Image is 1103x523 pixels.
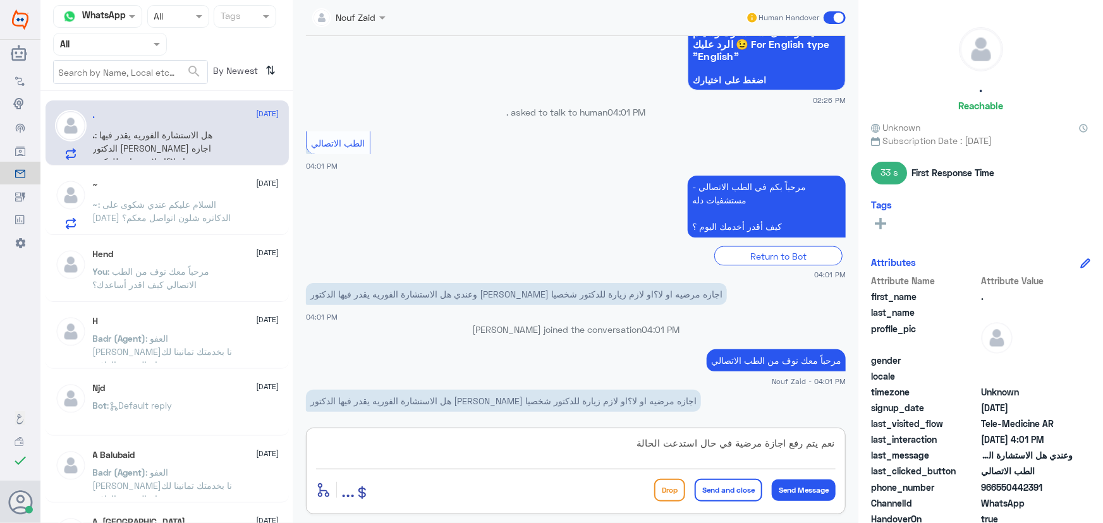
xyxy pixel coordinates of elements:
img: defaultAdmin.png [55,450,87,481]
input: Search by Name, Local etc… [54,61,207,83]
span: timezone [871,385,978,399]
span: Badr (Agent) [93,467,146,478]
span: last_message [871,448,978,462]
span: [DATE] [257,381,279,392]
span: اضغط على اختيارك [693,75,841,85]
span: signup_date [871,401,978,414]
span: . [93,129,95,140]
p: 29/9/2025, 4:01 PM [306,283,727,305]
span: : Default reply [107,400,173,411]
span: last_interaction [871,433,978,446]
p: [PERSON_NAME] joined the conversation [306,323,846,336]
span: Tele-Medicine AR [981,417,1073,430]
img: whatsapp.png [60,7,79,26]
i: ⇅ [266,60,276,81]
span: ChannelId [871,496,978,510]
h5: ~ [93,179,99,190]
span: profile_pic [871,322,978,351]
span: [DATE] [257,247,279,258]
span: 04:01 PM [814,269,846,280]
span: You [93,266,108,277]
span: last_clicked_button [871,464,978,478]
i: check [13,453,28,468]
span: 966550442391 [981,481,1073,494]
div: Tags [219,9,241,25]
p: 29/9/2025, 4:01 PM [707,349,846,371]
p: 29/9/2025, 4:01 PM [688,176,846,237]
span: : مرحباً معك نوف من الطب الاتصالي كيف اقدر أساعدك؟ [93,266,210,290]
span: gender [871,354,978,367]
span: phone_number [871,481,978,494]
span: 04:02 PM [306,419,339,428]
h5: A Balubaid [93,450,135,460]
span: : العفو [PERSON_NAME]نا بخدمتك تمانينا لك دوام الصحة والعافية [93,333,233,370]
span: 2 [981,496,1073,510]
span: . [981,290,1073,303]
img: defaultAdmin.png [981,322,1013,354]
span: search [186,64,202,79]
span: null [981,354,1073,367]
span: locale [871,370,978,383]
span: 33 s [871,162,907,184]
span: : السلام عليكم عندي شكوى على [DATE] الدكاتره شلون اتواصل معكم؟ [93,199,231,223]
span: الطب الاتصالي [981,464,1073,478]
button: Avatar [8,490,32,514]
img: defaultAdmin.png [55,316,87,347]
span: first_name [871,290,978,303]
h5: Njd [93,383,106,394]
span: 2025-09-29T13:01:26.316Z [981,433,1073,446]
span: 04:01 PM [642,324,679,335]
button: Send and close [695,479,762,502]
span: 04:01 PM [306,162,338,170]
h6: Reachable [958,100,1003,111]
h5: . [979,81,982,95]
div: Return to Bot [714,246,843,266]
img: defaultAdmin.png [55,179,87,211]
span: 2025-09-29T11:02:10.308Z [981,401,1073,414]
span: null [981,370,1073,383]
span: First Response Time [911,166,994,179]
span: Attribute Value [981,274,1073,287]
span: : العفو [PERSON_NAME]نا بخدمتك تمانينا لك دوام الصحة والعافية [93,467,233,504]
span: 02:26 PM [813,95,846,105]
p: 29/9/2025, 4:02 PM [306,390,701,412]
button: Drop [654,479,685,502]
span: 04:01 PM [306,313,338,321]
img: defaultAdmin.png [960,28,1002,71]
button: search [186,61,202,82]
span: الطب الاتصالي [312,138,365,148]
img: Widebot Logo [12,9,28,30]
button: ... [341,476,355,504]
img: defaultAdmin.png [55,383,87,414]
span: Unknown [981,385,1073,399]
span: ... [341,478,355,501]
span: [DATE] [257,108,279,119]
h6: Tags [871,199,892,210]
span: 04:01 PM [607,107,645,117]
span: Attribute Name [871,274,978,287]
span: Bot [93,400,107,411]
span: last_name [871,306,978,319]
span: [DATE] [257,448,279,459]
span: Subscription Date : [DATE] [871,134,1090,147]
span: [DATE] [257,314,279,325]
span: By Newest [208,60,261,85]
span: Human Handover [759,12,819,23]
img: defaultAdmin.png [55,110,87,141]
span: [DATE] [257,177,279,189]
span: : هل الاستشارة الفوريه يقدر فيها الدكتور [PERSON_NAME] اجازه مرضيه او لا؟او لازم زيارة للدكتور شخصيا [93,129,214,180]
button: Send Message [772,479,836,501]
h5: H [93,316,99,327]
span: وعندي هل الاستشارة الفوريه يقدر فيها الدكتور يعطيني اجازه مرضيه او لا؟او لازم زيارة للدكتور شخصيا [981,448,1073,462]
span: Badr (Agent) [93,333,146,344]
h5: Hend [93,249,114,260]
span: ~ [93,199,99,210]
span: Nouf Zaid - 04:01 PM [772,376,846,387]
p: . asked to talk to human [306,105,846,119]
img: defaultAdmin.png [55,249,87,280]
h6: Attributes [871,256,916,268]
span: last_visited_flow [871,417,978,430]
h5: . [93,110,95,121]
span: Unknown [871,121,920,134]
